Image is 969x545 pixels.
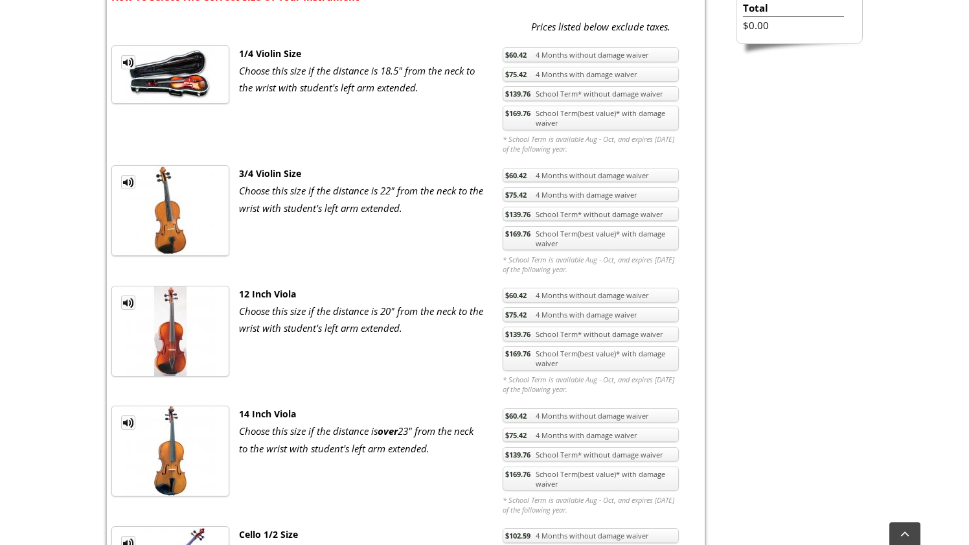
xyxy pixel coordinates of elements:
[121,55,135,69] a: MP3 Clip
[505,430,527,440] span: $75.42
[503,327,679,342] a: $139.76School Term* without damage waiver
[505,329,530,339] span: $139.76
[505,531,530,540] span: $102.59
[503,288,679,303] a: $60.424 Months without damage waiver
[121,415,135,430] a: MP3 Clip
[505,89,530,99] span: $139.76
[239,45,484,62] div: 1/4 Violin Size
[503,187,679,202] a: $75.424 Months with damage waiver
[503,428,679,443] a: $75.424 Months with damage waiver
[503,346,679,371] a: $169.76School Term(best value)* with damage waiver
[505,170,527,180] span: $60.42
[505,469,530,479] span: $169.76
[239,286,484,303] div: 12 Inch Viola
[126,46,215,103] img: th_1fc34dab4bdaff02a3697e89cb8f30dd_1338903562Violin.JPG
[126,406,215,496] img: th_1fc34dab4bdaff02a3697e89cb8f30dd_1340378551Viola14.JPG
[503,207,679,222] a: $139.76School Term* without damage waiver
[505,50,527,60] span: $60.42
[503,447,679,462] a: $139.76School Term* without damage waiver
[505,209,530,219] span: $139.76
[378,424,398,437] strong: over
[503,467,679,491] a: $169.76School Term(best value)* with damage waiver
[503,134,679,154] em: * School Term is available Aug - Oct, and expires [DATE] of the following year.
[503,307,679,322] a: $75.424 Months with damage waiver
[239,184,483,214] em: Choose this size if the distance is 22" from the neck to the wrist with student's left arm extended.
[503,47,679,62] a: $60.424 Months without damage waiver
[503,495,679,515] em: * School Term is available Aug - Oct, and expires [DATE] of the following year.
[239,64,475,94] em: Choose this size if the distance is 18.5" from the neck to the wrist with student's left arm exte...
[239,526,484,543] div: Cello 1/2 Size
[505,310,527,319] span: $75.42
[503,408,679,423] a: $60.424 Months without damage waiver
[505,450,530,459] span: $139.76
[503,168,679,183] a: $60.424 Months without damage waiver
[743,17,843,34] li: $0.00
[505,108,530,118] span: $169.76
[121,296,135,310] a: MP3 Clip
[121,175,135,189] a: MP3 Clip
[503,375,679,394] em: * School Term is available Aug - Oct, and expires [DATE] of the following year.
[503,528,679,543] a: $102.594 Months without damage waiver
[505,349,530,358] span: $169.76
[239,165,484,182] div: 3/4 Violin Size
[503,86,679,101] a: $139.76School Term* without damage waiver
[503,67,679,82] a: $75.424 Months with damage waiver
[505,229,530,238] span: $169.76
[505,69,527,79] span: $75.42
[505,190,527,200] span: $75.42
[126,286,215,376] img: th_1fc34dab4bdaff02a3697e89cb8f30dd_1340378482viola12.JPG
[239,424,473,454] em: Choose this size if the distance is 23" from the neck to the wrist with student's left arm extended.
[503,255,679,274] em: * School Term is available Aug - Oct, and expires [DATE] of the following year.
[736,44,863,56] img: sidebar-footer.png
[126,166,215,255] img: th_1fc34dab4bdaff02a3697e89cb8f30dd_1340371828ViolinThreeQuarterSize.jpg
[239,406,484,423] div: 14 Inch Viola
[503,226,679,251] a: $169.76School Term(best value)* with damage waiver
[505,290,527,300] span: $60.42
[503,106,679,130] a: $169.76School Term(best value)* with damage waiver
[531,20,670,33] em: Prices listed below exclude taxes.
[505,411,527,421] span: $60.42
[239,305,483,334] em: Choose this size if the distance is 20" from the neck to the wrist with student's left arm extended.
